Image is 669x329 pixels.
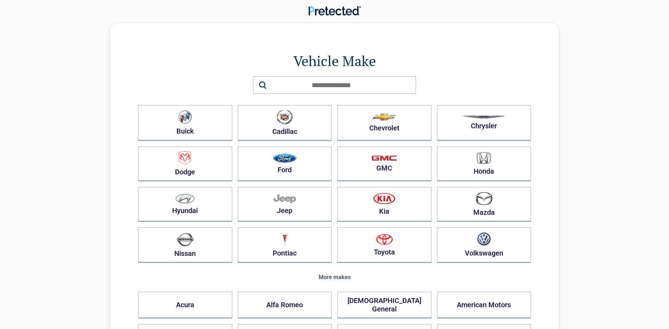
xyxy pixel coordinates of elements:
[337,227,431,263] button: Toyota
[437,292,531,318] button: American Motors
[437,227,531,263] button: Volkswagen
[138,51,531,71] h1: Vehicle Make
[238,227,332,263] button: Pontiac
[337,292,431,318] button: [DEMOGRAPHIC_DATA] General
[238,147,332,181] button: Ford
[337,147,431,181] button: GMC
[437,187,531,222] button: Mazda
[437,147,531,181] button: Honda
[437,105,531,141] button: Chrysler
[337,105,431,141] button: Chevrolet
[138,187,232,222] button: Hyundai
[138,227,232,263] button: Nissan
[138,105,232,141] button: Buick
[138,274,531,280] div: More makes
[238,105,332,141] button: Cadillac
[337,187,431,222] button: Kia
[238,187,332,222] button: Jeep
[138,147,232,181] button: Dodge
[138,292,232,318] button: Acura
[238,292,332,318] button: Alfa Romeo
